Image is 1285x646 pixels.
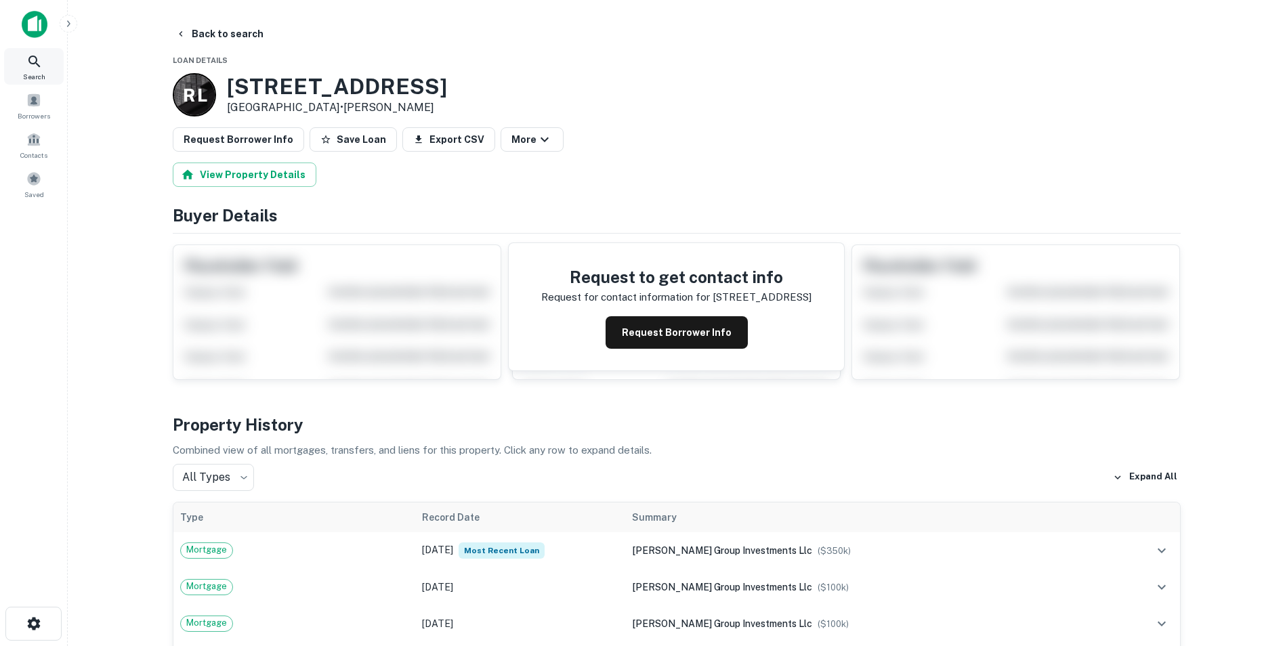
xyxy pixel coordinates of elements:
span: [PERSON_NAME] group investments llc [632,618,812,629]
span: Search [23,71,45,82]
p: Request for contact information for [541,289,710,305]
th: Record Date [415,502,626,532]
td: [DATE] [415,569,626,605]
span: Borrowers [18,110,50,121]
td: [DATE] [415,605,626,642]
span: Mortgage [181,543,232,557]
a: Borrowers [4,87,64,124]
span: ($ 100k ) [818,619,849,629]
p: R L [183,82,206,108]
button: Expand All [1110,467,1181,488]
button: Back to search [170,22,269,46]
span: ($ 100k ) [818,582,849,593]
button: Request Borrower Info [173,127,304,152]
a: [PERSON_NAME] [343,101,434,114]
span: [PERSON_NAME] group investments llc [632,582,812,593]
span: Mortgage [181,580,232,593]
button: expand row [1150,612,1173,635]
button: Request Borrower Info [606,316,748,349]
div: All Types [173,464,254,491]
th: Summary [625,502,1122,532]
p: [STREET_ADDRESS] [713,289,812,305]
td: [DATE] [415,532,626,569]
th: Type [173,502,415,532]
button: More [501,127,564,152]
span: Loan Details [173,56,228,64]
p: [GEOGRAPHIC_DATA] • [227,100,447,116]
button: View Property Details [173,163,316,187]
p: Combined view of all mortgages, transfers, and liens for this property. Click any row to expand d... [173,442,1181,458]
img: capitalize-icon.png [22,11,47,38]
a: Saved [4,166,64,202]
h4: Property History [173,412,1181,437]
h4: Request to get contact info [541,265,812,289]
span: Most Recent Loan [459,542,545,559]
h3: [STREET_ADDRESS] [227,74,447,100]
button: expand row [1150,576,1173,599]
span: Mortgage [181,616,232,630]
h4: Buyer Details [173,203,1181,228]
button: Save Loan [310,127,397,152]
span: [PERSON_NAME] group investments llc [632,545,812,556]
span: Saved [24,189,44,200]
a: Search [4,48,64,85]
span: Contacts [20,150,47,160]
iframe: Chat Widget [1217,538,1285,603]
button: expand row [1150,539,1173,562]
span: ($ 350k ) [818,546,851,556]
a: Contacts [4,127,64,163]
button: Export CSV [402,127,495,152]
